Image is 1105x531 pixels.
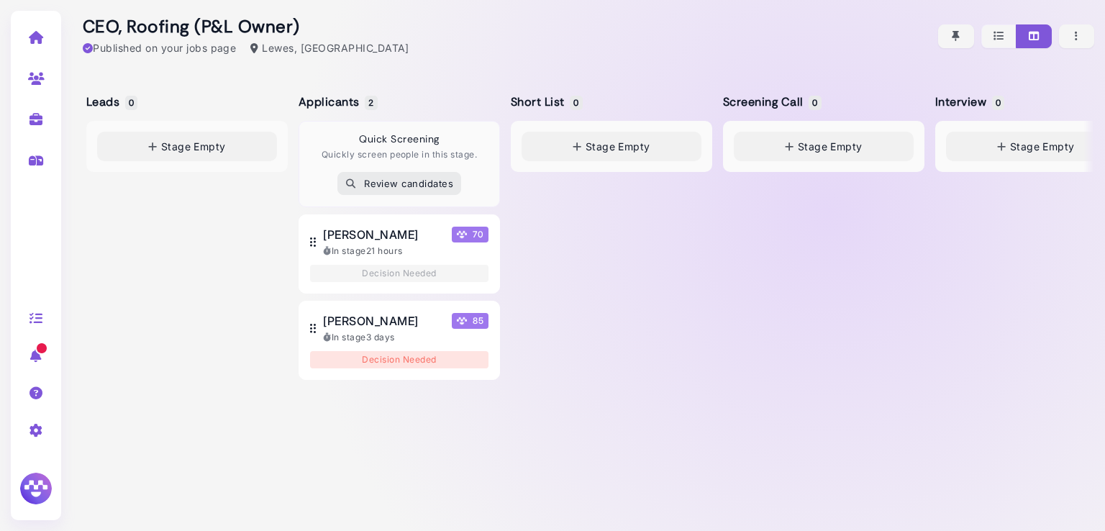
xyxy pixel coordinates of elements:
button: Review candidates [337,172,461,195]
span: 0 [992,96,1004,110]
span: 70 [452,227,488,242]
div: Decision Needed [310,351,488,368]
div: Lewes, [GEOGRAPHIC_DATA] [250,40,409,55]
span: 85 [452,313,488,329]
button: [PERSON_NAME] Megan Score 70 In stage21 hours Decision Needed [299,214,500,294]
div: Review candidates [345,176,453,191]
span: 0 [125,96,137,110]
span: [PERSON_NAME] [323,312,418,330]
span: 0 [809,96,821,110]
span: Stage Empty [1010,139,1075,154]
div: In stage 3 days [323,331,488,344]
div: Published on your jobs page [83,40,236,55]
div: In stage 21 hours [323,245,488,258]
img: Megan [18,471,54,507]
span: Stage Empty [586,139,650,154]
p: Quickly screen people in this stage. [322,148,477,161]
span: [PERSON_NAME] [323,226,418,243]
span: 0 [570,96,582,110]
h5: Screening Call [723,95,819,109]
img: Megan Score [457,230,467,240]
button: [PERSON_NAME] Megan Score 85 In stage3 days Decision Needed [299,301,500,380]
h2: CEO, Roofing (P&L Owner) [83,17,409,37]
h4: Quick Screening [359,133,439,145]
span: 2 [365,96,377,110]
span: Stage Empty [798,139,863,154]
h5: Applicants [299,95,376,109]
div: Decision Needed [310,265,488,282]
span: Stage Empty [161,139,226,154]
img: Megan Score [457,316,467,326]
h5: Leads [86,95,135,109]
h5: Interview [935,95,1002,109]
h5: Short List [511,95,581,109]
